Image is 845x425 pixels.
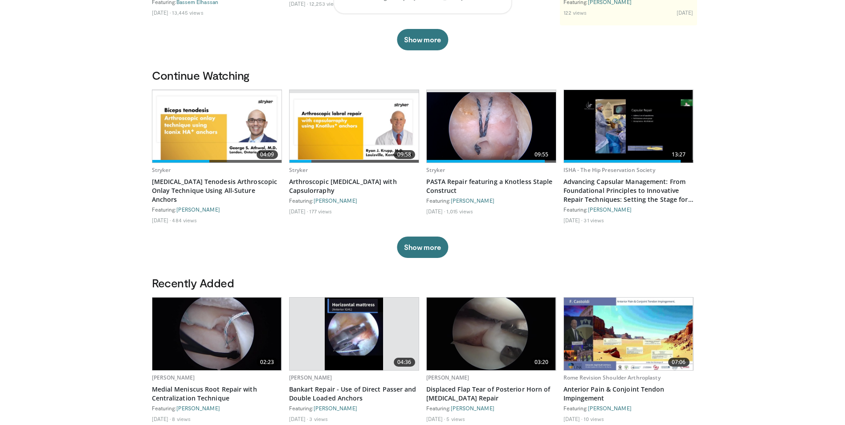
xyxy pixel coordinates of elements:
[152,9,171,16] li: [DATE]
[563,166,655,174] a: ISHA - The Hip Preservation Society
[152,415,171,422] li: [DATE]
[289,177,419,195] a: Arthroscopic [MEDICAL_DATA] with Capsulorraphy
[394,358,415,367] span: 04:36
[314,197,357,204] a: [PERSON_NAME]
[172,9,203,16] li: 13,445 views
[152,177,282,204] a: [MEDICAL_DATA] Tenodesis Arthroscopic Onlay Technique Using All-Suture Anchors
[563,405,694,412] div: Featuring:
[531,358,552,367] span: 03:20
[426,405,556,412] div: Featuring:
[564,90,693,163] img: ef2d87f0-3100-46b1-9b2d-ab953198544f.620x360_q85_upscale.jpg
[563,206,694,213] div: Featuring:
[257,358,278,367] span: 02:23
[397,29,448,50] button: Show more
[584,415,604,422] li: 10 views
[564,298,693,370] img: 8037028b-5014-4d38-9a8c-71d966c81743.620x360_q85_upscale.jpg
[426,208,445,215] li: [DATE]
[588,206,632,212] a: [PERSON_NAME]
[563,415,583,422] li: [DATE]
[427,298,556,370] a: 03:20
[451,405,494,411] a: [PERSON_NAME]
[668,150,690,159] span: 13:27
[152,166,171,174] a: Stryker
[564,298,693,370] a: 07:06
[563,177,694,204] a: Advancing Capsular Management: From Foundational Principles to Innovative Repair Techniques: Sett...
[426,385,556,403] a: Displaced Flap Tear of Posterior Horn of [MEDICAL_DATA] Repair
[563,217,583,224] li: [DATE]
[588,405,632,411] a: [PERSON_NAME]
[446,208,473,215] li: 1,015 views
[563,9,587,16] li: 122 views
[289,405,419,412] div: Featuring:
[426,166,445,174] a: Stryker
[152,68,694,82] h3: Continue Watching
[426,197,556,204] div: Featuring:
[427,298,556,370] img: 2649116b-05f8-405c-a48f-a284a947b030.620x360_q85_upscale.jpg
[290,298,419,370] a: 04:36
[152,217,171,224] li: [DATE]
[564,90,693,163] a: 13:27
[677,9,694,16] li: [DATE]
[152,206,282,213] div: Featuring:
[426,374,469,381] a: [PERSON_NAME]
[289,374,332,381] a: [PERSON_NAME]
[290,93,419,159] img: c8a3b2cc-5bd4-4878-862c-e86fdf4d853b.620x360_q85_upscale.jpg
[289,166,308,174] a: Stryker
[584,217,604,224] li: 31 views
[152,298,282,370] a: 02:23
[394,150,415,159] span: 09:58
[152,298,282,370] img: 926032fc-011e-4e04-90f2-afa899d7eae5.620x360_q85_upscale.jpg
[152,276,694,290] h3: Recently Added
[290,90,419,163] a: 09:58
[172,217,197,224] li: 484 views
[172,415,191,422] li: 8 views
[426,177,556,195] a: PASTA Repair featuring a Knotless Staple Construct
[289,415,308,422] li: [DATE]
[289,208,308,215] li: [DATE]
[563,385,694,403] a: Anterior Pain & Conjoint Tendon Impingement
[668,358,690,367] span: 07:06
[289,197,419,204] div: Featuring:
[397,237,448,258] button: Show more
[152,90,282,162] img: dd3c9599-9b8f-4523-a967-19256dd67964.620x360_q85_upscale.jpg
[563,374,661,381] a: Rome Revision Shoulder Arthroplasty
[309,415,328,422] li: 3 views
[289,385,419,403] a: Bankart Repair - Use of Direct Passer and Double Loaded Anchors
[176,405,220,411] a: [PERSON_NAME]
[152,374,195,381] a: [PERSON_NAME]
[446,415,465,422] li: 5 views
[427,90,556,163] a: 09:55
[451,197,494,204] a: [PERSON_NAME]
[152,405,282,412] div: Featuring:
[152,90,282,163] a: 04:09
[427,92,556,160] img: 84acc7eb-cb93-455a-a344-5c35427a46c1.png.620x360_q85_upscale.png
[314,405,357,411] a: [PERSON_NAME]
[426,415,445,422] li: [DATE]
[531,150,552,159] span: 09:55
[309,208,332,215] li: 177 views
[176,206,220,212] a: [PERSON_NAME]
[152,385,282,403] a: Medial Meniscus Root Repair with Centralization Technique
[257,150,278,159] span: 04:09
[325,298,383,370] img: cd449402-123d-47f7-b112-52d159f17939.620x360_q85_upscale.jpg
